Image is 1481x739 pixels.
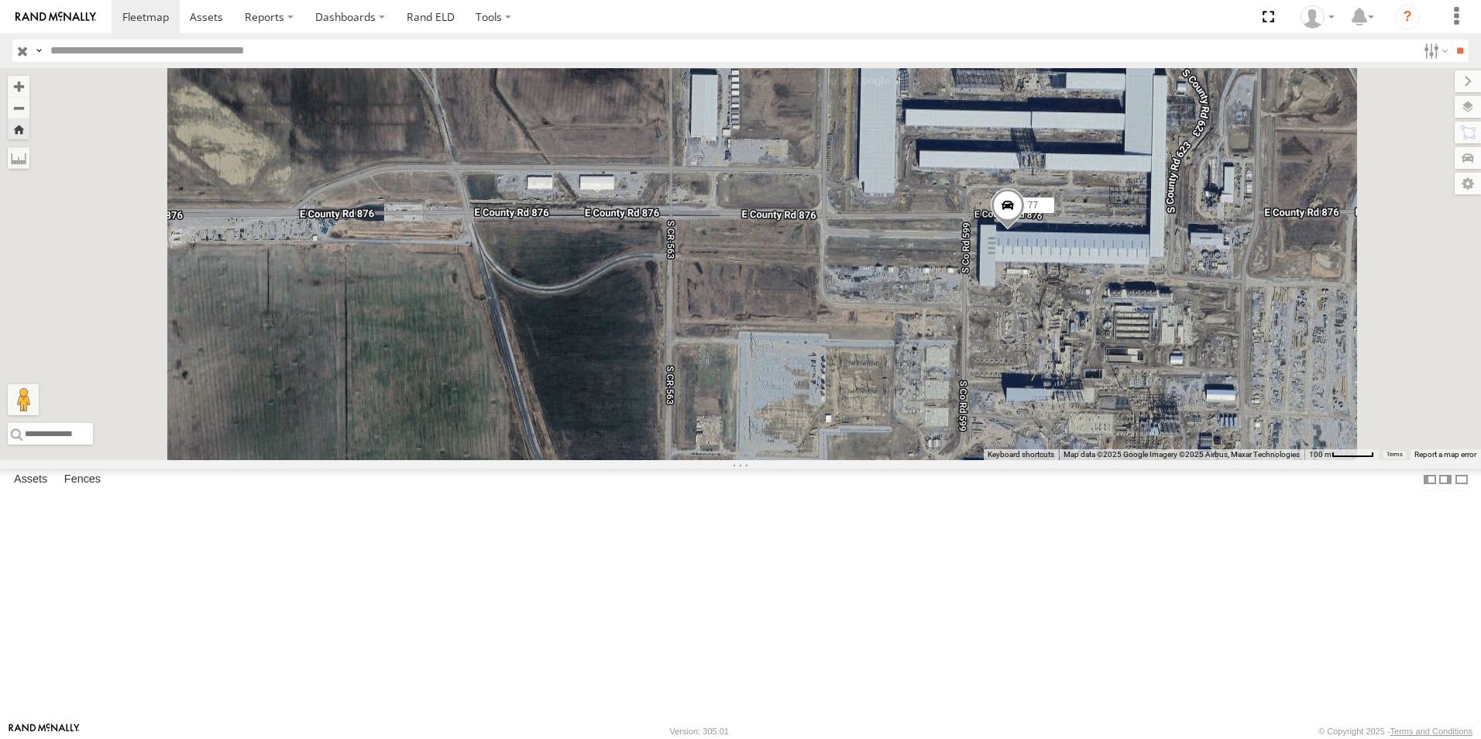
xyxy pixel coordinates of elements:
span: 77 [1028,201,1038,211]
button: Zoom out [8,97,29,119]
label: Map Settings [1455,173,1481,194]
button: Drag Pegman onto the map to open Street View [8,384,39,415]
button: Keyboard shortcuts [988,449,1054,460]
a: Terms [1387,452,1403,458]
button: Zoom in [8,76,29,97]
button: Zoom Home [8,119,29,139]
button: Map Scale: 100 m per 51 pixels [1304,449,1379,460]
label: Dock Summary Table to the Left [1422,469,1438,491]
a: Visit our Website [9,724,80,739]
i: ? [1395,5,1420,29]
label: Search Filter Options [1417,40,1451,62]
div: Craig King [1295,5,1340,29]
img: rand-logo.svg [15,12,96,22]
div: Version: 305.01 [670,727,729,736]
label: Search Query [33,40,45,62]
label: Measure [8,147,29,169]
label: Hide Summary Table [1454,469,1469,491]
label: Assets [6,469,55,490]
a: Terms and Conditions [1390,727,1472,736]
span: Map data ©2025 Google Imagery ©2025 Airbus, Maxar Technologies [1064,450,1300,459]
label: Fences [57,469,108,490]
a: Report a map error [1414,450,1476,459]
label: Dock Summary Table to the Right [1438,469,1453,491]
span: 100 m [1309,450,1332,459]
div: © Copyright 2025 - [1318,727,1472,736]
